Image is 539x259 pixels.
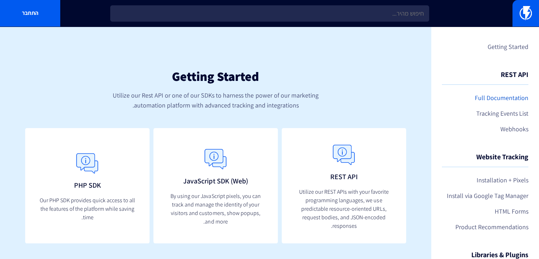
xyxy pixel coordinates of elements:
h3: PHP SDK [74,181,101,189]
a: Product Recommendations [442,221,528,233]
p: By using our JavaScript pixels, you can track and manage the identity of your visitors and custom... [166,192,265,226]
a: Installation + Pixels [442,174,528,186]
input: חיפוש מהיר... [110,5,429,22]
h1: Getting Started [43,69,389,83]
img: General.png [73,149,101,178]
a: Webhooks [442,123,528,135]
a: REST API Utilize our REST APIs with your favorite programming languages, we use predictable resou... [282,128,406,243]
h4: REST API [442,71,528,85]
h4: Website Tracking [442,153,528,167]
a: JavaScript SDK (Web) By using our JavaScript pixels, you can track and manage the identity of you... [153,128,278,243]
h3: REST API [330,173,358,181]
img: General.png [330,141,358,169]
a: Full Documentation [442,92,528,104]
a: Install via Google Tag Manager [442,190,528,202]
a: HTML Forms [442,205,528,217]
img: General.png [201,145,230,173]
a: PHP SDK Our PHP SDK provides quick access to all the features of the platform while saving time. [25,128,150,243]
p: Utilize our Rest API or one of our SDKs to harness the power of our marketing automation platform... [112,90,319,110]
a: Tracking Events List [442,108,528,120]
p: Our PHP SDK provides quick access to all the features of the platform while saving time. [38,196,137,222]
p: Utilize our REST APIs with your favorite programming languages, we use predictable resource-orien... [294,188,393,230]
h3: JavaScript SDK (Web) [183,177,248,185]
a: Getting Started [442,41,528,53]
